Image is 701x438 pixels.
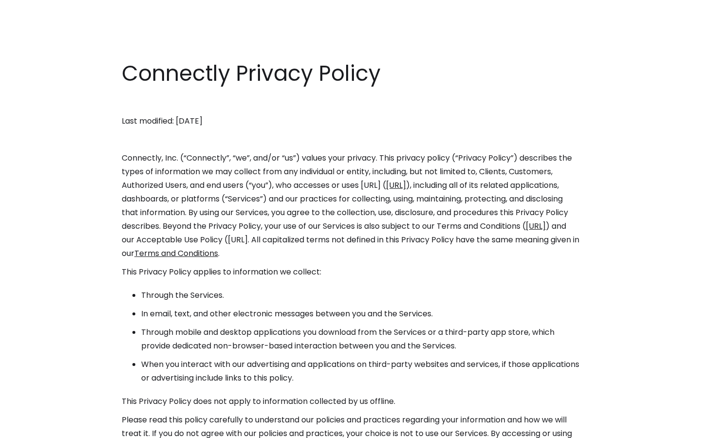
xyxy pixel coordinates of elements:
[122,96,579,109] p: ‍
[10,420,58,435] aside: Language selected: English
[122,114,579,128] p: Last modified: [DATE]
[141,307,579,321] li: In email, text, and other electronic messages between you and the Services.
[141,358,579,385] li: When you interact with our advertising and applications on third-party websites and services, if ...
[122,58,579,89] h1: Connectly Privacy Policy
[386,180,406,191] a: [URL]
[122,395,579,408] p: This Privacy Policy does not apply to information collected by us offline.
[134,248,218,259] a: Terms and Conditions
[122,151,579,260] p: Connectly, Inc. (“Connectly”, “we”, and/or “us”) values your privacy. This privacy policy (“Priva...
[141,326,579,353] li: Through mobile and desktop applications you download from the Services or a third-party app store...
[526,220,546,232] a: [URL]
[19,421,58,435] ul: Language list
[122,265,579,279] p: This Privacy Policy applies to information we collect:
[122,133,579,146] p: ‍
[141,289,579,302] li: Through the Services.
